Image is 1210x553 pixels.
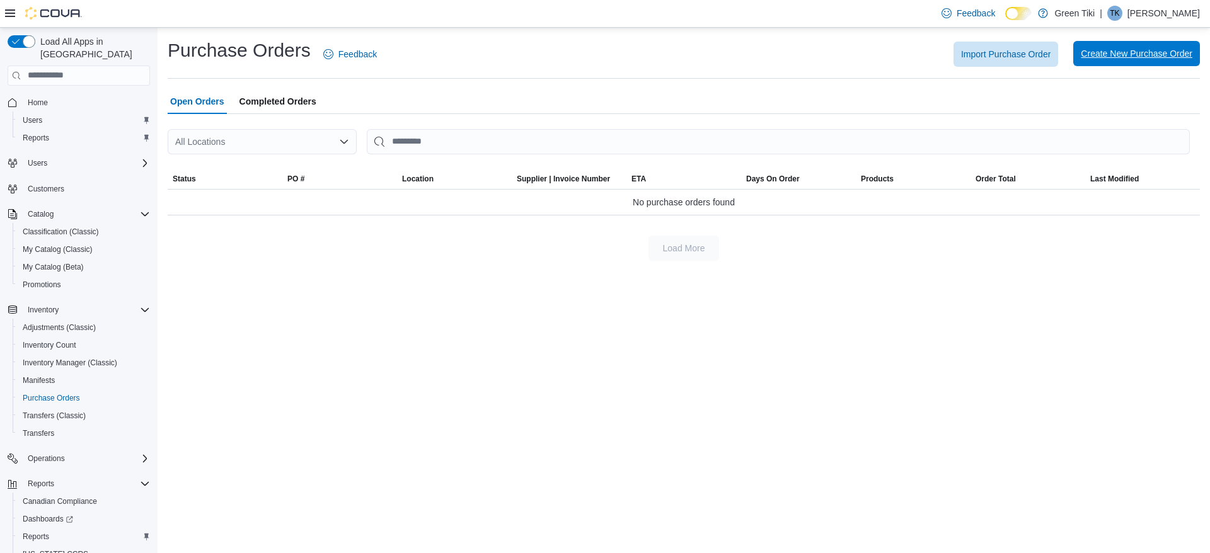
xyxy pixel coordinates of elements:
button: Create New Purchase Order [1073,41,1200,66]
span: Users [18,113,150,128]
span: Promotions [23,280,61,290]
a: Dashboards [18,511,78,527]
span: Inventory Count [23,340,76,350]
span: Customers [23,181,150,197]
p: | [1100,6,1102,21]
a: Dashboards [13,510,155,528]
span: Feedback [338,48,377,60]
span: My Catalog (Classic) [18,242,150,257]
span: Create New Purchase Order [1081,47,1192,60]
span: Reports [23,532,49,542]
span: Transfers [18,426,150,441]
span: Manifests [18,373,150,388]
span: Inventory [28,305,59,315]
a: Home [23,95,53,110]
button: Inventory Count [13,336,155,354]
span: Reports [18,529,150,544]
span: My Catalog (Beta) [23,262,84,272]
span: Purchase Orders [23,393,80,403]
button: Users [23,156,52,171]
span: Adjustments (Classic) [23,322,96,333]
button: Transfers [13,425,155,442]
a: Inventory Manager (Classic) [18,355,122,370]
button: Order Total [971,169,1085,189]
button: Users [3,154,155,172]
span: Load All Apps in [GEOGRAPHIC_DATA] [35,35,150,60]
p: [PERSON_NAME] [1127,6,1200,21]
span: Adjustments (Classic) [18,320,150,335]
span: Open Orders [170,89,224,114]
a: Transfers [18,426,59,441]
button: Customers [3,180,155,198]
span: Catalog [23,207,150,222]
span: Users [28,158,47,168]
button: Catalog [3,205,155,223]
button: Inventory [3,301,155,319]
p: Green Tiki [1054,6,1095,21]
a: My Catalog (Classic) [18,242,98,257]
span: Operations [28,453,65,464]
a: Customers [23,181,69,197]
button: Operations [23,451,70,466]
span: Import Purchase Order [961,48,1051,60]
span: My Catalog (Classic) [23,244,93,254]
span: Reports [18,130,150,145]
img: Cova [25,7,82,20]
button: Adjustments (Classic) [13,319,155,336]
span: Classification (Classic) [23,227,99,237]
span: TK [1110,6,1119,21]
span: Transfers (Classic) [18,408,150,423]
button: Reports [23,476,59,491]
div: Location [402,174,434,184]
span: Catalog [28,209,54,219]
button: Classification (Classic) [13,223,155,241]
span: My Catalog (Beta) [18,259,150,275]
span: ETA [631,174,646,184]
span: Reports [23,133,49,143]
a: Classification (Classic) [18,224,104,239]
button: Canadian Compliance [13,493,155,510]
a: Reports [18,130,54,145]
button: Promotions [13,276,155,294]
button: Catalog [23,207,59,222]
button: Load More [648,236,719,261]
button: Manifests [13,372,155,389]
span: Customers [28,184,64,194]
span: Classification (Classic) [18,224,150,239]
span: PO # [287,174,304,184]
span: Purchase Orders [18,391,150,406]
input: This is a search bar. After typing your query, hit enter to filter the results lower in the page. [367,129,1190,154]
span: Reports [28,479,54,489]
span: Promotions [18,277,150,292]
button: Last Modified [1085,169,1200,189]
button: Supplier | Invoice Number [512,169,626,189]
button: ETA [626,169,741,189]
h1: Purchase Orders [168,38,311,63]
a: Purchase Orders [18,391,85,406]
button: Products [856,169,971,189]
span: Transfers [23,428,54,438]
span: Status [173,174,196,184]
span: Canadian Compliance [18,494,150,509]
button: Open list of options [339,137,349,147]
a: My Catalog (Beta) [18,259,89,275]
button: Reports [13,528,155,545]
span: Dashboards [18,511,150,527]
span: Transfers (Classic) [23,411,86,421]
button: Transfers (Classic) [13,407,155,425]
button: Location [397,169,512,189]
button: Users [13,111,155,129]
a: Canadian Compliance [18,494,102,509]
span: Manifests [23,375,55,385]
div: Tim Keating [1107,6,1122,21]
span: Reports [23,476,150,491]
span: Home [23,94,150,110]
button: Reports [13,129,155,147]
span: Operations [23,451,150,466]
span: Users [23,115,42,125]
a: Users [18,113,47,128]
input: Dark Mode [1005,7,1032,20]
button: Inventory [23,302,64,317]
